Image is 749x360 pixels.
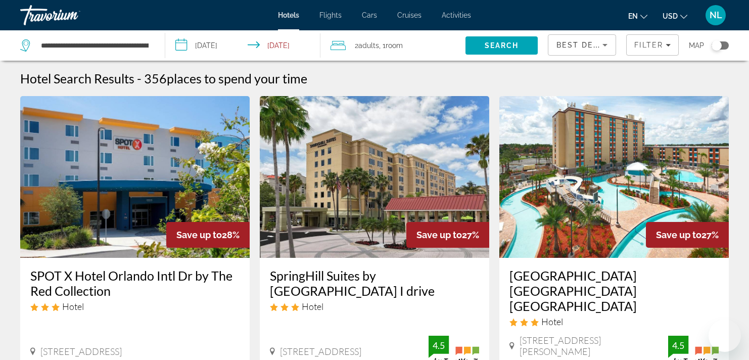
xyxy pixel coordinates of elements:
[320,30,465,61] button: Travelers: 2 adults, 0 children
[634,41,663,49] span: Filter
[62,301,84,312] span: Hotel
[167,71,307,86] span: places to spend your time
[520,335,668,357] span: [STREET_ADDRESS][PERSON_NAME]
[556,39,607,51] mat-select: Sort by
[278,11,299,19] a: Hotels
[379,38,403,53] span: , 1
[358,41,379,50] span: Adults
[137,71,142,86] span: -
[703,5,729,26] button: User Menu
[319,11,342,19] a: Flights
[144,71,307,86] h2: 356
[416,230,462,240] span: Save up to
[397,11,422,19] a: Cruises
[30,268,240,298] a: SPOT X Hotel Orlando Intl Dr by The Red Collection
[668,339,688,351] div: 4.5
[704,41,729,50] button: Toggle map
[165,30,320,61] button: Select check in and out date
[429,339,449,351] div: 4.5
[355,38,379,53] span: 2
[556,41,609,49] span: Best Deals
[362,11,377,19] a: Cars
[176,230,222,240] span: Save up to
[509,268,719,313] a: [GEOGRAPHIC_DATA] [GEOGRAPHIC_DATA] [GEOGRAPHIC_DATA]
[663,9,687,23] button: Change currency
[20,96,250,258] img: SPOT X Hotel Orlando Intl Dr by The Red Collection
[709,320,741,352] iframe: Button to launch messaging window
[465,36,538,55] button: Search
[628,9,647,23] button: Change language
[541,316,563,327] span: Hotel
[20,71,134,86] h1: Hotel Search Results
[40,346,122,357] span: [STREET_ADDRESS]
[656,230,701,240] span: Save up to
[710,10,722,20] span: NL
[626,34,679,56] button: Filters
[628,12,638,20] span: en
[663,12,678,20] span: USD
[280,346,361,357] span: [STREET_ADDRESS]
[302,301,323,312] span: Hotel
[166,222,250,248] div: 28%
[260,96,489,258] img: SpringHill Suites by Marriott Convention Center I drive
[646,222,729,248] div: 27%
[406,222,489,248] div: 27%
[40,38,150,53] input: Search hotel destination
[499,96,729,258] img: Red Lion Hotel Orlando Lake Buena Vista South
[386,41,403,50] span: Room
[30,301,240,312] div: 3 star Hotel
[442,11,471,19] a: Activities
[270,301,479,312] div: 3 star Hotel
[689,38,704,53] span: Map
[20,2,121,28] a: Travorium
[509,316,719,327] div: 3 star Hotel
[485,41,519,50] span: Search
[270,268,479,298] a: SpringHill Suites by [GEOGRAPHIC_DATA] I drive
